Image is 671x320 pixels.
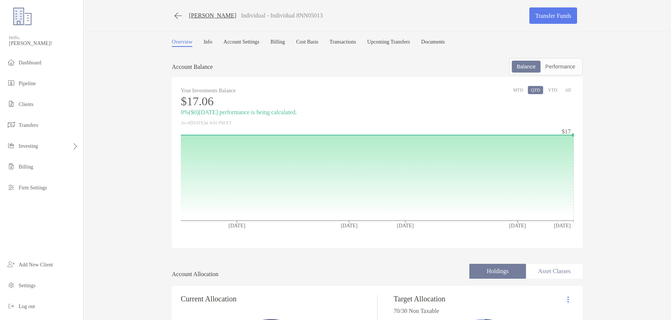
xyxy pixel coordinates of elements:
a: [PERSON_NAME] [189,12,236,19]
button: YTD [545,86,560,94]
img: investing icon [7,141,16,150]
tspan: [DATE] [341,223,357,228]
p: $17.06 [181,97,377,106]
h4: Account Allocation [172,271,218,278]
li: Asset Classes [526,264,583,279]
span: Log out [19,304,35,309]
p: 70/30 Non Taxable [394,306,445,316]
tspan: [DATE] [509,223,526,228]
span: Clients [19,102,34,107]
span: Dashboard [19,60,41,65]
li: Holdings [469,264,526,279]
button: QTD [528,86,543,94]
span: Billing [19,164,33,170]
img: settings icon [7,281,16,289]
img: clients icon [7,99,16,108]
div: Performance [541,61,579,72]
a: Documents [421,39,445,47]
div: Balance [513,61,540,72]
span: Firm Settings [19,185,47,191]
img: billing icon [7,162,16,171]
a: Cost Basis [296,39,318,47]
tspan: $17 [562,128,571,135]
p: Account Balance [172,62,213,71]
p: As of [DATE] at 4:01 PM ET [181,118,377,128]
a: Info [204,39,212,47]
h4: Current Allocation [181,295,236,303]
img: logout icon [7,301,16,310]
button: MTD [510,86,526,94]
p: Your Investments Balance [181,86,377,95]
span: Transfers [19,122,38,128]
tspan: [DATE] [397,223,414,228]
button: All [562,86,574,94]
a: Overview [172,39,192,47]
a: Billing [271,39,285,47]
span: [PERSON_NAME]! [9,41,79,47]
tspan: [DATE] [554,223,571,228]
a: Upcoming Transfers [367,39,410,47]
tspan: [DATE] [229,223,245,228]
div: segmented control [509,58,583,75]
h4: Target Allocation [394,295,445,303]
span: Add New Client [19,262,53,268]
p: 0% ( $0 ) [DATE] performance is being calculated. [181,108,377,117]
img: Zoe Logo [9,3,36,30]
span: Investing [19,143,38,149]
img: pipeline icon [7,79,16,87]
img: add_new_client icon [7,260,16,269]
span: Pipeline [19,81,36,86]
img: transfers icon [7,120,16,129]
a: Account Settings [224,39,259,47]
img: firm-settings icon [7,183,16,192]
img: dashboard icon [7,58,16,67]
a: Transactions [330,39,356,47]
p: Individual - Individual 8NN05013 [241,12,323,19]
span: Settings [19,283,35,288]
img: Icon List Menu [567,296,569,303]
a: Transfer Funds [529,7,577,24]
